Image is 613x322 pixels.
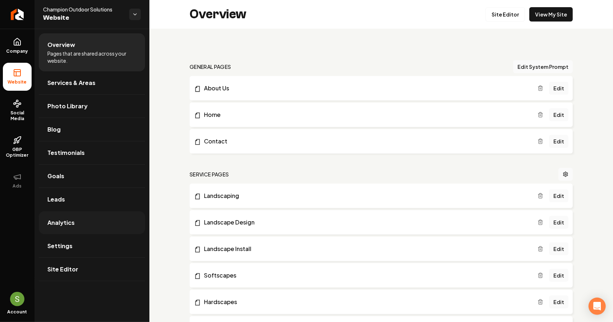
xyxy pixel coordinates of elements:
[190,171,229,178] h2: Service Pages
[39,235,145,257] a: Settings
[513,60,573,73] button: Edit System Prompt
[3,110,32,122] span: Social Media
[47,172,64,180] span: Goals
[39,258,145,281] a: Site Editor
[190,63,231,70] h2: general pages
[549,269,568,282] a: Edit
[39,165,145,188] a: Goals
[47,218,75,227] span: Analytics
[47,41,75,49] span: Overview
[3,32,32,60] a: Company
[39,95,145,118] a: Photo Library
[47,125,61,134] span: Blog
[47,50,136,64] span: Pages that are shared across your website.
[43,13,124,23] span: Website
[39,71,145,94] a: Services & Areas
[194,137,538,146] a: Contact
[549,216,568,229] a: Edit
[194,298,538,306] a: Hardscapes
[5,79,30,85] span: Website
[3,147,32,158] span: GBP Optimizer
[39,118,145,141] a: Blog
[3,167,32,195] button: Ads
[194,84,538,93] a: About Us
[39,211,145,234] a: Analytics
[39,141,145,164] a: Testimonials
[3,130,32,164] a: GBP Optimizer
[194,218,538,227] a: Landscape Design
[529,7,573,22] a: View My Site
[549,295,568,308] a: Edit
[4,48,31,54] span: Company
[194,191,538,200] a: Landscaping
[549,189,568,202] a: Edit
[589,298,606,315] div: Open Intercom Messenger
[47,102,88,110] span: Photo Library
[3,94,32,127] a: Social Media
[10,292,24,306] button: Open user button
[549,135,568,148] a: Edit
[549,82,568,95] a: Edit
[47,148,85,157] span: Testimonials
[47,265,78,274] span: Site Editor
[194,245,538,253] a: Landscape Install
[39,188,145,211] a: Leads
[47,195,65,204] span: Leads
[194,110,538,119] a: Home
[549,108,568,121] a: Edit
[194,271,538,280] a: Softscapes
[549,242,568,255] a: Edit
[47,79,96,87] span: Services & Areas
[486,7,525,22] a: Site Editor
[190,7,246,22] h2: Overview
[8,309,27,315] span: Account
[10,183,25,189] span: Ads
[47,242,73,250] span: Settings
[10,292,24,306] img: Sales Champion
[43,6,124,13] span: Champion Outdoor Solutions
[11,9,24,20] img: Rebolt Logo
